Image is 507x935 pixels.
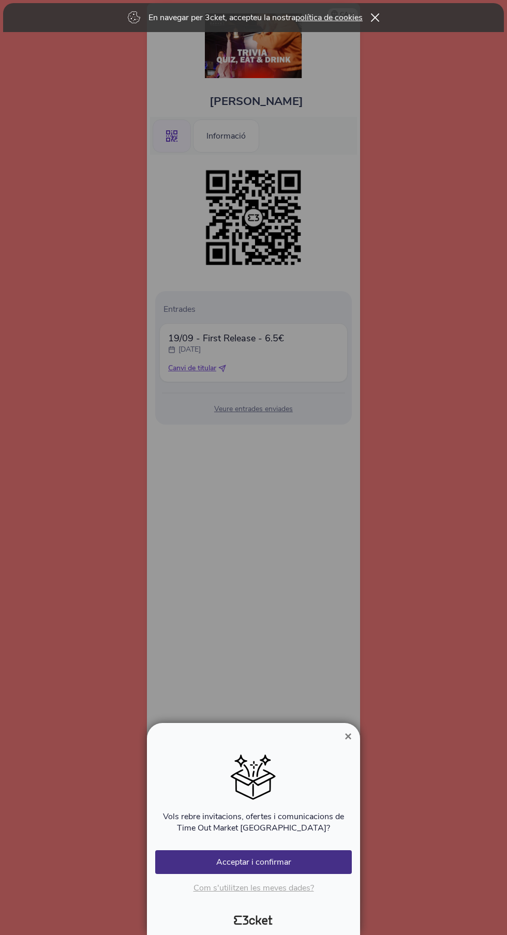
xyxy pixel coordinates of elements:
span: × [345,729,352,743]
p: Com s'utilitzen les meves dades? [155,882,352,894]
p: En navegar per 3cket, accepteu la nostra [148,12,363,23]
a: política de cookies [295,12,363,23]
button: Acceptar i confirmar [155,850,352,874]
p: Vols rebre invitacions, ofertes i comunicacions de Time Out Market [GEOGRAPHIC_DATA]? [155,811,352,834]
